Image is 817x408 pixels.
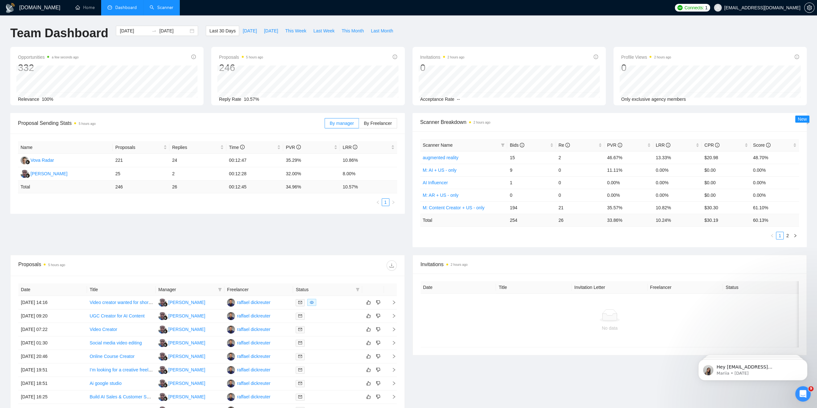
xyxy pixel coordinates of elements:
[689,346,817,391] iframe: Intercom notifications message
[90,313,144,318] a: UGC Creator for AI Content
[237,353,270,360] div: raffael dickreuter
[209,27,236,34] span: Last 30 Days
[79,122,96,126] time: 5 hours ago
[158,339,166,347] img: E
[113,141,169,154] th: Proposals
[565,143,570,147] span: info-circle
[448,56,465,59] time: 2 hours ago
[702,201,751,214] td: $30.30
[423,193,459,198] a: M: AR + US - only
[423,205,485,210] a: M: Content Creator + US - only
[365,379,372,387] button: like
[168,339,205,346] div: [PERSON_NAME]
[776,232,784,239] li: 1
[168,366,205,373] div: [PERSON_NAME]
[556,201,605,214] td: 21
[237,366,270,373] div: raffael dickreuter
[113,181,169,193] td: 246
[621,62,671,74] div: 0
[18,97,39,102] span: Relevance
[704,143,719,148] span: CPR
[507,151,556,164] td: 15
[113,154,169,167] td: 221
[158,379,166,387] img: E
[298,327,302,331] span: mail
[364,121,392,126] span: By Freelancer
[376,200,380,204] span: left
[653,176,702,189] td: 0.00%
[21,170,29,178] img: E
[30,157,54,164] div: Vova Radar
[366,381,371,386] span: like
[365,326,372,333] button: like
[168,299,205,306] div: [PERSON_NAME]
[376,354,380,359] span: dislike
[366,340,371,345] span: like
[226,167,283,181] td: 00:12:28
[791,232,799,239] li: Next Page
[229,145,244,150] span: Time
[10,26,108,41] h1: Team Dashboard
[52,56,78,59] time: a few seconds ago
[169,154,226,167] td: 24
[237,380,270,387] div: raffael dickreuter
[286,145,301,150] span: PVR
[795,386,811,402] iframe: Intercom live chat
[374,299,382,306] button: dislike
[389,198,397,206] button: right
[594,55,598,59] span: info-circle
[237,299,270,306] div: raffael dickreuter
[18,119,325,127] span: Proposal Sending Stats
[226,154,283,167] td: 00:12:47
[793,234,797,238] span: right
[653,151,702,164] td: 13.33%
[244,97,259,102] span: 10.57%
[420,62,465,74] div: 0
[5,3,15,13] img: logo
[21,157,54,162] a: VRVova Radar
[227,326,270,332] a: rdraffael dickreuter
[387,260,397,271] button: download
[169,181,226,193] td: 26
[298,395,302,399] span: mail
[457,97,460,102] span: --
[246,56,263,59] time: 5 hours ago
[237,312,270,319] div: raffael dickreuter
[330,121,354,126] span: By manager
[90,327,117,332] a: Video Creator
[653,214,702,226] td: 10.24 %
[365,352,372,360] button: like
[751,151,799,164] td: 48.70%
[18,53,79,61] span: Opportunities
[751,201,799,214] td: 61.10%
[376,327,380,332] span: dislike
[621,97,686,102] span: Only exclusive agency members
[18,62,79,74] div: 332
[227,340,270,345] a: rdraffael dickreuter
[618,143,622,147] span: info-circle
[501,143,505,147] span: filter
[648,281,723,294] th: Freelancer
[10,13,119,35] div: message notification from Mariia, 2w ago. Hey raffael3d@gmail.com, Looks like your Upwork agency ...
[191,55,196,59] span: info-circle
[342,27,364,34] span: This Month
[227,353,270,359] a: rdraffael dickreuter
[702,189,751,201] td: $0.00
[366,367,371,372] span: like
[227,367,270,372] a: rdraffael dickreuter
[391,200,395,204] span: right
[423,180,448,185] a: AI Influencer
[206,26,239,36] button: Last 30 Days
[87,283,156,296] th: Title
[382,198,389,206] li: 1
[240,145,245,149] span: info-circle
[163,356,168,360] img: gigradar-bm.png
[227,380,270,386] a: rdraffael dickreuter
[163,302,168,307] img: gigradar-bm.png
[28,25,111,30] p: Message from Mariia, sent 2w ago
[621,53,671,61] span: Profile Views
[298,341,302,345] span: mail
[163,396,168,401] img: gigradar-bm.png
[168,353,205,360] div: [PERSON_NAME]
[496,281,572,294] th: Title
